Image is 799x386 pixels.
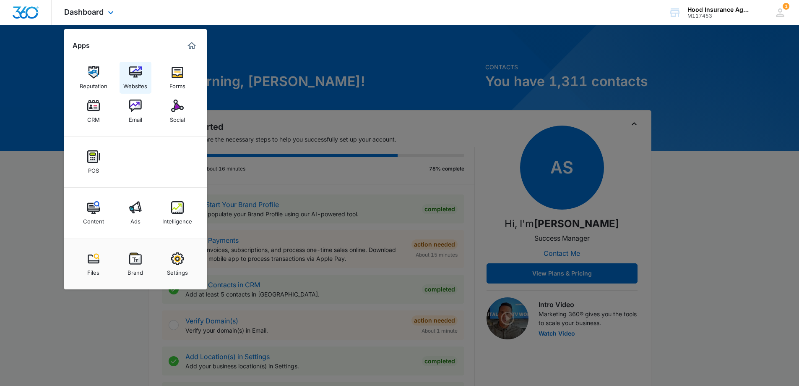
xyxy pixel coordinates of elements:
[783,3,789,10] div: notifications count
[129,112,142,123] div: Email
[162,214,192,225] div: Intelligence
[783,3,789,10] span: 1
[167,265,188,276] div: Settings
[88,163,99,174] div: POS
[80,79,107,89] div: Reputation
[130,214,141,225] div: Ads
[64,8,104,16] span: Dashboard
[78,62,109,94] a: Reputation
[78,146,109,178] a: POS
[87,265,99,276] div: Files
[120,197,151,229] a: Ads
[169,79,185,89] div: Forms
[170,112,185,123] div: Social
[73,42,90,50] h2: Apps
[161,95,193,127] a: Social
[161,62,193,94] a: Forms
[120,248,151,280] a: Brand
[185,39,198,53] a: Marketing 360® Dashboard
[687,13,749,19] div: account id
[123,79,147,89] div: Websites
[161,197,193,229] a: Intelligence
[78,197,109,229] a: Content
[87,112,100,123] div: CRM
[83,214,104,225] div: Content
[120,62,151,94] a: Websites
[120,95,151,127] a: Email
[128,265,143,276] div: Brand
[78,95,109,127] a: CRM
[161,248,193,280] a: Settings
[78,248,109,280] a: Files
[687,6,749,13] div: account name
